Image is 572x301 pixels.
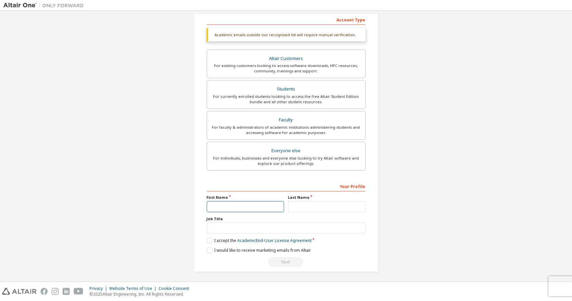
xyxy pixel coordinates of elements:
img: linkedin.svg [63,288,70,295]
img: Altair One [3,2,87,9]
label: I accept the [207,238,312,243]
img: altair_logo.svg [2,288,37,295]
div: Students [211,84,361,94]
div: Website Terms of Use [109,286,158,291]
label: Last Name [288,195,366,200]
div: Faculty [211,115,361,125]
div: Altair Customers [211,54,361,63]
img: instagram.svg [52,288,59,295]
a: Academic End-User License Agreement [237,238,312,243]
img: youtube.svg [74,288,83,295]
div: Privacy [89,286,109,291]
div: Academic emails outside our recognised list will require manual verification. [207,28,366,42]
p: © 2025 Altair Engineering, Inc. All Rights Reserved. [89,291,193,297]
div: Read and acccept EULA to continue [207,257,366,267]
img: facebook.svg [41,288,48,295]
label: First Name [207,195,284,200]
div: For faculty & administrators of academic institutions administering students and accessing softwa... [211,125,361,135]
label: I would like to receive marketing emails from Altair [207,247,311,253]
div: For existing customers looking to access software downloads, HPC resources, community, trainings ... [211,63,361,74]
label: Job Title [207,216,366,222]
div: Your Profile [207,181,366,191]
div: Everyone else [211,146,361,156]
div: Cookie Consent [158,286,193,291]
div: For currently enrolled students looking to access the free Altair Student Edition bundle and all ... [211,94,361,105]
div: For individuals, businesses and everyone else looking to try Altair software and explore our prod... [211,156,361,166]
div: Account Type [207,14,366,25]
